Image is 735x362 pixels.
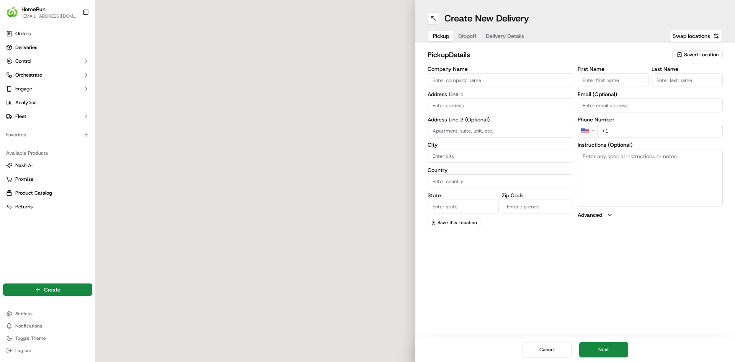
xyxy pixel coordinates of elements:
[44,286,60,293] span: Create
[15,113,26,120] span: Fleet
[597,124,723,138] input: Enter phone number
[578,66,649,72] label: First Name
[6,190,89,197] a: Product Catalog
[3,345,92,356] button: Log out
[3,97,92,109] a: Analytics
[428,174,573,188] input: Enter country
[652,66,723,72] label: Last Name
[15,335,46,341] span: Toggle Theme
[428,66,573,72] label: Company Name
[3,159,92,172] button: Nash AI
[444,12,529,25] h1: Create New Delivery
[15,190,52,197] span: Product Catalog
[578,211,602,219] label: Advanced
[428,92,573,97] label: Address Line 1
[578,211,723,219] button: Advanced
[428,200,499,213] input: Enter state
[486,32,524,40] span: Delivery Details
[6,176,89,183] a: Promise
[669,30,723,42] button: Swap locations
[578,73,649,87] input: Enter first name
[3,201,92,213] button: Returns
[3,333,92,344] button: Toggle Theme
[3,83,92,95] button: Engage
[6,162,89,169] a: Nash AI
[428,73,573,87] input: Enter company name
[3,308,92,319] button: Settings
[15,176,33,183] span: Promise
[579,342,628,357] button: Next
[428,117,573,122] label: Address Line 2 (Optional)
[3,147,92,159] div: Available Products
[15,99,36,106] span: Analytics
[428,142,573,147] label: City
[3,173,92,185] button: Promise
[672,49,723,60] button: Saved Location
[21,5,46,13] button: HomeRun
[3,187,92,199] button: Product Catalog
[3,283,92,296] button: Create
[3,321,92,331] button: Notifications
[15,162,33,169] span: Nash AI
[3,69,92,81] button: Orchestrate
[428,167,573,173] label: Country
[15,323,42,329] span: Notifications
[428,98,573,112] input: Enter address
[15,347,31,354] span: Log out
[458,32,477,40] span: Dropoff
[3,110,92,123] button: Fleet
[438,219,477,226] span: Save this Location
[578,92,723,97] label: Email (Optional)
[3,3,79,21] button: HomeRunHomeRun[EMAIL_ADDRESS][DOMAIN_NAME]
[3,129,92,141] div: Favorites
[502,193,573,198] label: Zip Code
[502,200,573,213] input: Enter zip code
[433,32,449,40] span: Pickup
[6,6,18,18] img: HomeRun
[523,342,572,357] button: Cancel
[6,203,89,210] a: Returns
[578,117,723,122] label: Phone Number
[578,98,723,112] input: Enter email address
[21,13,76,19] button: [EMAIL_ADDRESS][DOMAIN_NAME]
[15,72,42,79] span: Orchestrate
[673,32,710,40] span: Swap locations
[428,124,573,138] input: Apartment, suite, unit, etc.
[578,142,723,147] label: Instructions (Optional)
[15,311,33,317] span: Settings
[15,203,33,210] span: Returns
[3,41,92,54] a: Deliveries
[3,55,92,67] button: Control
[15,30,31,37] span: Orders
[428,218,480,227] button: Save this Location
[428,193,499,198] label: State
[15,44,37,51] span: Deliveries
[15,58,31,65] span: Control
[428,49,668,60] h2: pickup Details
[15,85,32,92] span: Engage
[684,51,719,58] span: Saved Location
[3,28,92,40] a: Orders
[652,73,723,87] input: Enter last name
[428,149,573,163] input: Enter city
